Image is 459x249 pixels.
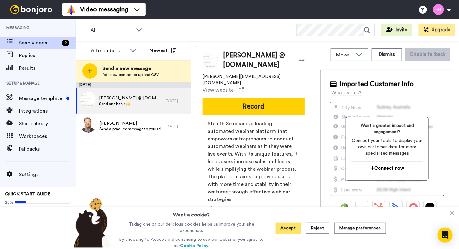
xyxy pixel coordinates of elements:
[19,107,76,115] span: Integrations
[173,207,210,219] h3: Want a cookie?
[351,162,423,175] button: Connect now
[99,120,162,127] span: [PERSON_NAME]
[357,203,367,213] img: Ontraport
[145,44,181,57] button: Newest
[19,95,64,102] span: Message template
[19,120,76,127] span: Share library
[19,52,76,59] span: Replies
[80,92,96,107] img: d62d2e7c-cb41-48a1-8073-c943e29363b7.jpg
[391,203,401,213] img: ActiveCampaign
[203,74,305,86] span: [PERSON_NAME][EMAIL_ADDRESS][DOMAIN_NAME]
[91,47,127,55] div: All members
[306,223,329,234] button: Reject
[276,223,301,234] button: Accept
[91,27,133,34] span: All
[372,48,402,61] button: Dismiss
[351,122,423,135] span: Want a greater impact and engagement?
[218,206,256,212] span: Company Website :
[331,89,362,97] div: What is this?
[19,64,76,72] span: Results
[117,221,265,234] p: Taking one of our delicious cookies helps us improve your site experience.
[340,80,414,89] span: Imported Customer Info
[408,203,418,213] img: ConvertKit
[203,86,244,94] a: View website
[103,65,159,72] span: Send a new message
[99,101,162,106] span: Send one back 🙌
[5,206,71,211] span: Send yourself a test
[19,145,76,153] span: Fallbacks
[351,138,423,157] span: Connect your tools to display your own customer data for more specialized messages
[99,127,162,132] span: Send a practice message to yourself
[76,82,191,88] div: [DATE]
[419,24,455,36] button: Upgrade
[8,5,55,14] img: bj-logo-header-white.svg
[62,40,69,46] div: 2
[66,4,76,15] img: vm-color.svg
[405,48,450,61] button: Disable fallback
[340,203,350,213] img: Shopify
[5,200,13,205] span: 20%
[80,117,96,133] img: 3118bc9d-4c5d-4c27-92f7-dfeb181b19f9.jpg
[336,51,353,59] span: Move
[438,228,453,243] div: Open Intercom Messenger
[19,39,59,47] span: Send videos
[117,236,265,249] p: By choosing to Accept and continuing to use our website, you agree to our .
[180,244,208,248] a: Cookie Policy
[5,192,50,196] span: QUICK START GUIDE
[261,206,269,212] a: Link
[223,51,293,70] span: [PERSON_NAME] @ [DOMAIN_NAME]
[166,98,188,104] div: [DATE]
[99,95,162,101] span: [PERSON_NAME] @ [DOMAIN_NAME]
[80,5,128,14] span: Video messaging
[374,203,384,213] img: Hubspot
[166,124,188,129] div: [DATE]
[334,223,386,234] button: Manage preferences
[203,98,305,115] button: Record
[19,133,76,140] span: Workspaces
[208,120,300,203] span: Stealth Seminar is a leading automated webinar platform that empowers entrepreneurs to conduct au...
[19,171,76,178] span: Settings
[203,86,234,94] span: View website
[103,72,159,77] span: Add new contact or upload CSV
[381,24,412,36] button: Invite
[203,52,218,68] img: Image of Ken @ Stealthseminar.com
[425,203,435,213] img: Patreon
[68,197,115,248] img: bear-with-cookie.png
